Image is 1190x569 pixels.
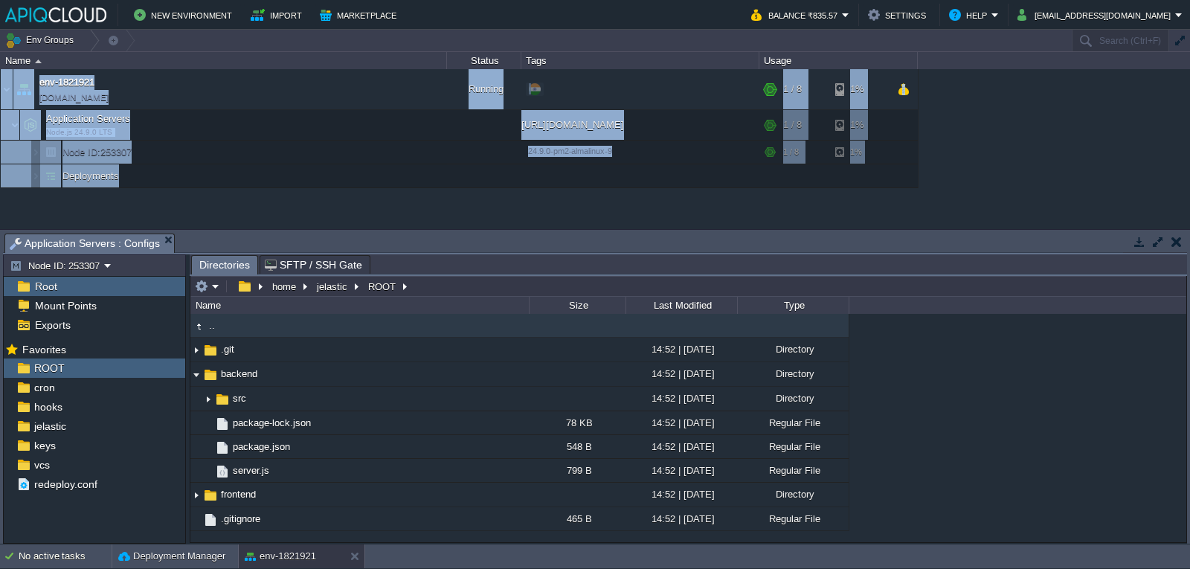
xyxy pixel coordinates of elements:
img: AMDAwAAAACH5BAEAAAAALAAAAAABAAEAAAICRAEAOw== [202,459,214,482]
button: Settings [868,6,930,24]
img: AMDAwAAAACH5BAEAAAAALAAAAAABAAEAAAICRAEAOw== [202,411,214,434]
div: Last Modified [627,297,737,314]
div: 14:52 | [DATE] [625,483,737,506]
div: 1% [835,110,884,140]
div: 14:52 | [DATE] [625,387,737,410]
div: 1 / 8 [783,110,802,140]
span: SFTP / SSH Gate [265,256,362,274]
div: 1 / 8 [783,141,799,164]
span: Application Servers : Configs [10,234,160,253]
span: Root [32,280,59,293]
a: Node ID:253307 [61,146,134,158]
div: Regular File [737,435,849,458]
span: package-lock.json [231,417,313,429]
a: [DOMAIN_NAME] [39,90,109,105]
div: 14:52 | [DATE] [625,435,737,458]
img: AMDAwAAAACH5BAEAAAAALAAAAAABAAEAAAICRAEAOw== [214,416,231,432]
a: package.json [231,440,292,453]
span: Deployments [61,170,121,182]
button: Help [949,6,991,24]
img: APIQCloud [5,7,106,22]
div: Directory [737,362,849,385]
div: 14:52 | [DATE] [625,411,737,434]
a: Favorites [19,344,68,356]
a: env-1821921 [39,75,94,90]
button: home [270,280,300,293]
img: AMDAwAAAACH5BAEAAAAALAAAAAABAAEAAAICRAEAOw== [202,435,214,458]
span: Favorites [19,343,68,356]
span: Node.js 24.9.0 LTS [46,128,112,137]
span: server.js [231,464,271,477]
span: Directories [199,256,250,274]
div: Regular File [737,507,849,530]
a: backend [219,367,260,380]
div: No active tasks [19,544,112,568]
img: AMDAwAAAACH5BAEAAAAALAAAAAABAAEAAAICRAEAOw== [190,507,202,530]
img: AMDAwAAAACH5BAEAAAAALAAAAAABAAEAAAICRAEAOw== [31,141,40,164]
a: ROOT [31,361,67,375]
img: AMDAwAAAACH5BAEAAAAALAAAAAABAAEAAAICRAEAOw== [40,141,61,164]
img: AMDAwAAAACH5BAEAAAAALAAAAAABAAEAAAICRAEAOw== [190,338,202,361]
img: AMDAwAAAACH5BAEAAAAALAAAAAABAAEAAAICRAEAOw== [202,388,214,411]
div: 78 KB [529,411,625,434]
button: [EMAIL_ADDRESS][DOMAIN_NAME] [1017,6,1175,24]
img: AMDAwAAAACH5BAEAAAAALAAAAAABAAEAAAICRAEAOw== [10,110,19,140]
a: vcs [31,458,52,472]
a: jelastic [31,419,68,433]
a: redeploy.conf [31,478,100,491]
button: Deployment Manager [118,549,225,564]
a: Exports [32,318,73,332]
div: Size [530,297,625,314]
div: [URL][DOMAIN_NAME] [521,110,759,140]
div: 465 B [529,507,625,530]
img: AMDAwAAAACH5BAEAAAAALAAAAAABAAEAAAICRAEAOw== [13,69,34,109]
img: AMDAwAAAACH5BAEAAAAALAAAAAABAAEAAAICRAEAOw== [35,60,42,63]
img: AMDAwAAAACH5BAEAAAAALAAAAAABAAEAAAICRAEAOw== [202,367,219,383]
button: ROOT [366,280,399,293]
span: Node ID: [62,147,100,158]
img: AMDAwAAAACH5BAEAAAAALAAAAAABAAEAAAICRAEAOw== [190,363,202,386]
div: Directory [737,483,849,506]
span: 253307 [61,146,134,158]
span: src [231,392,248,405]
a: Mount Points [32,299,99,312]
img: AMDAwAAAACH5BAEAAAAALAAAAAABAAEAAAICRAEAOw== [214,391,231,408]
img: AMDAwAAAACH5BAEAAAAALAAAAAABAAEAAAICRAEAOw== [202,487,219,504]
button: Balance ₹835.57 [751,6,842,24]
button: env-1821921 [245,549,316,564]
div: Name [192,297,529,314]
a: frontend [219,488,258,501]
img: AMDAwAAAACH5BAEAAAAALAAAAAABAAEAAAICRAEAOw== [40,164,61,187]
div: Usage [760,52,917,69]
img: AMDAwAAAACH5BAEAAAAALAAAAAABAAEAAAICRAEAOw== [190,483,202,507]
img: AMDAwAAAACH5BAEAAAAALAAAAAABAAEAAAICRAEAOw== [31,164,40,187]
div: Directory [737,338,849,361]
a: Application ServersNode.js 24.9.0 LTS [45,113,132,124]
div: Type [739,297,849,314]
div: Tags [522,52,759,69]
div: Directory [737,387,849,410]
div: 1 / 8 [783,69,802,109]
a: keys [31,439,58,452]
a: cron [31,381,57,394]
button: Node ID: 253307 [10,259,104,272]
div: Regular File [737,411,849,434]
div: Regular File [737,459,849,482]
div: 1% [835,69,884,109]
div: 799 B [529,459,625,482]
div: Name [1,52,446,69]
a: .gitignore [219,512,263,525]
img: AMDAwAAAACH5BAEAAAAALAAAAAABAAEAAAICRAEAOw== [214,440,231,456]
span: hooks [31,400,65,414]
img: AMDAwAAAACH5BAEAAAAALAAAAAABAAEAAAICRAEAOw== [190,318,207,335]
div: 1% [835,141,884,164]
